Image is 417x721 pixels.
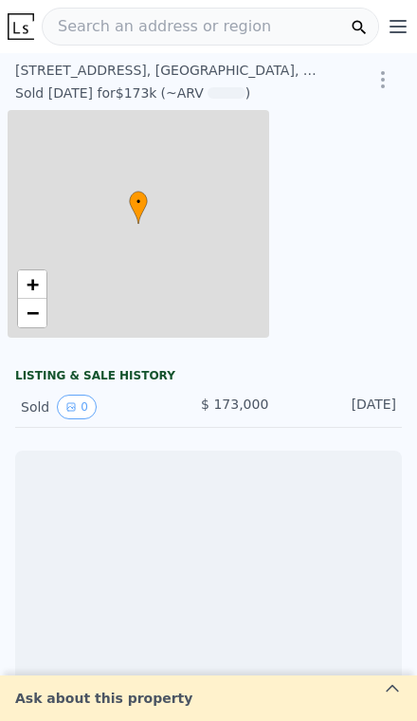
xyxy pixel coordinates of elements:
[8,13,34,40] img: Lotside
[129,194,148,211] span: •
[156,83,250,102] div: (~ARV )
[15,368,402,387] div: LISTING & SALE HISTORY
[21,395,141,419] div: Sold
[18,299,46,327] a: Zoom out
[18,270,46,299] a: Zoom in
[27,272,39,296] span: +
[129,191,148,224] div: •
[27,301,39,324] span: −
[15,83,156,102] div: Sold [DATE] for $173k
[43,15,271,38] span: Search an address or region
[201,397,268,412] span: $ 173,000
[4,689,204,708] div: Ask about this property
[57,395,97,419] button: View historical data
[276,395,396,419] div: [DATE]
[15,61,322,80] div: [STREET_ADDRESS] , [GEOGRAPHIC_DATA] , WA 98072
[364,61,402,99] button: Show Options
